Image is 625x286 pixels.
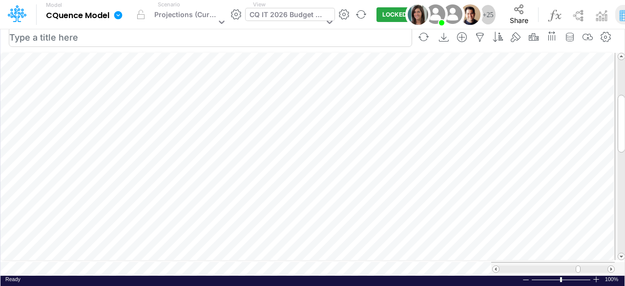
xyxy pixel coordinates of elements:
[46,2,62,8] label: Model
[408,4,428,25] img: User Image Icon
[560,277,562,282] div: Zoom
[531,276,592,283] div: Zoom
[460,4,480,25] img: User Image Icon
[154,9,216,22] div: Projections (Current)
[253,0,266,9] label: View
[483,11,494,18] span: + 25
[5,276,21,282] span: Ready
[440,2,465,26] img: User Image Icon
[158,0,180,9] label: Scenario
[522,276,530,284] div: Zoom Out
[510,16,528,24] span: Share
[9,27,412,47] input: Type a title here
[423,2,448,26] img: User Image Icon
[46,11,109,21] b: CQuence Model
[592,276,600,283] div: Zoom In
[605,276,620,283] div: Zoom level
[500,1,538,28] button: Share
[376,7,413,22] button: LOCKED
[5,276,21,283] div: In Ready mode
[605,276,620,283] span: 100%
[250,9,324,22] div: CQ IT 2026 Budget - P&L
